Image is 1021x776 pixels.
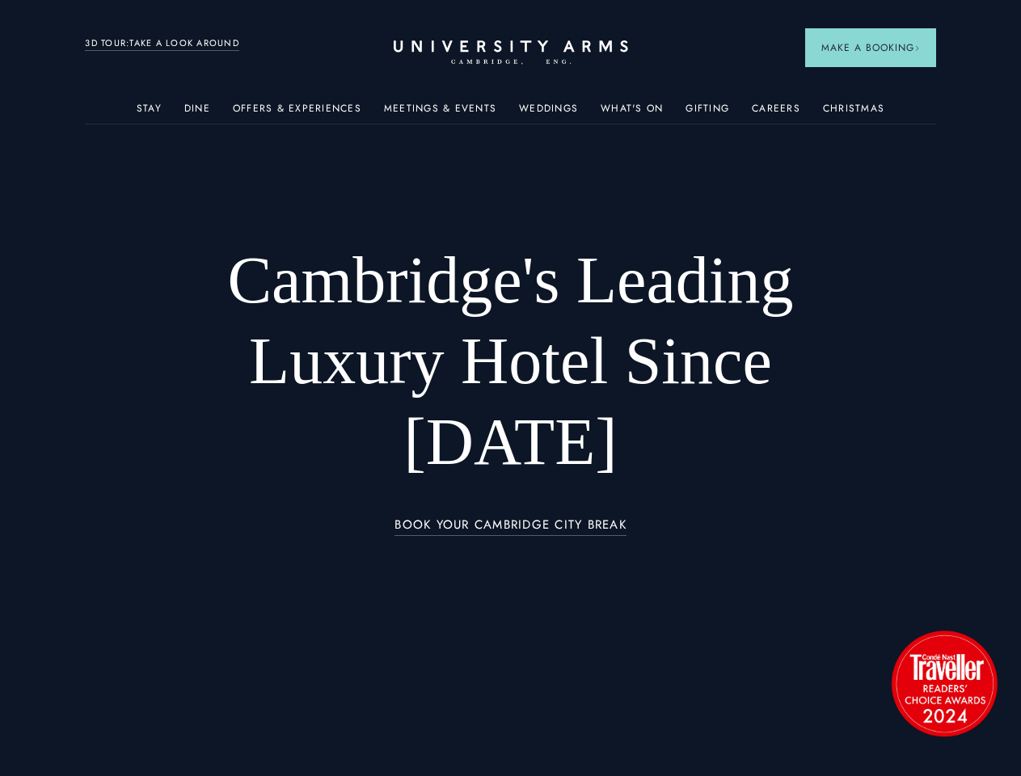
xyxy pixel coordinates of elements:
h1: Cambridge's Leading Luxury Hotel Since [DATE] [171,240,851,483]
a: What's On [601,103,663,124]
button: Make a BookingArrow icon [805,28,936,67]
a: Christmas [823,103,884,124]
img: image-2524eff8f0c5d55edbf694693304c4387916dea5-1501x1501-png [884,622,1005,744]
a: BOOK YOUR CAMBRIDGE CITY BREAK [394,518,627,537]
img: Arrow icon [914,45,920,51]
a: Home [394,40,628,65]
a: Careers [752,103,800,124]
a: Gifting [686,103,729,124]
a: 3D TOUR:TAKE A LOOK AROUND [85,36,239,51]
a: Dine [184,103,210,124]
a: Meetings & Events [384,103,496,124]
a: Weddings [519,103,578,124]
span: Make a Booking [821,40,920,55]
a: Stay [137,103,162,124]
a: Offers & Experiences [233,103,361,124]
